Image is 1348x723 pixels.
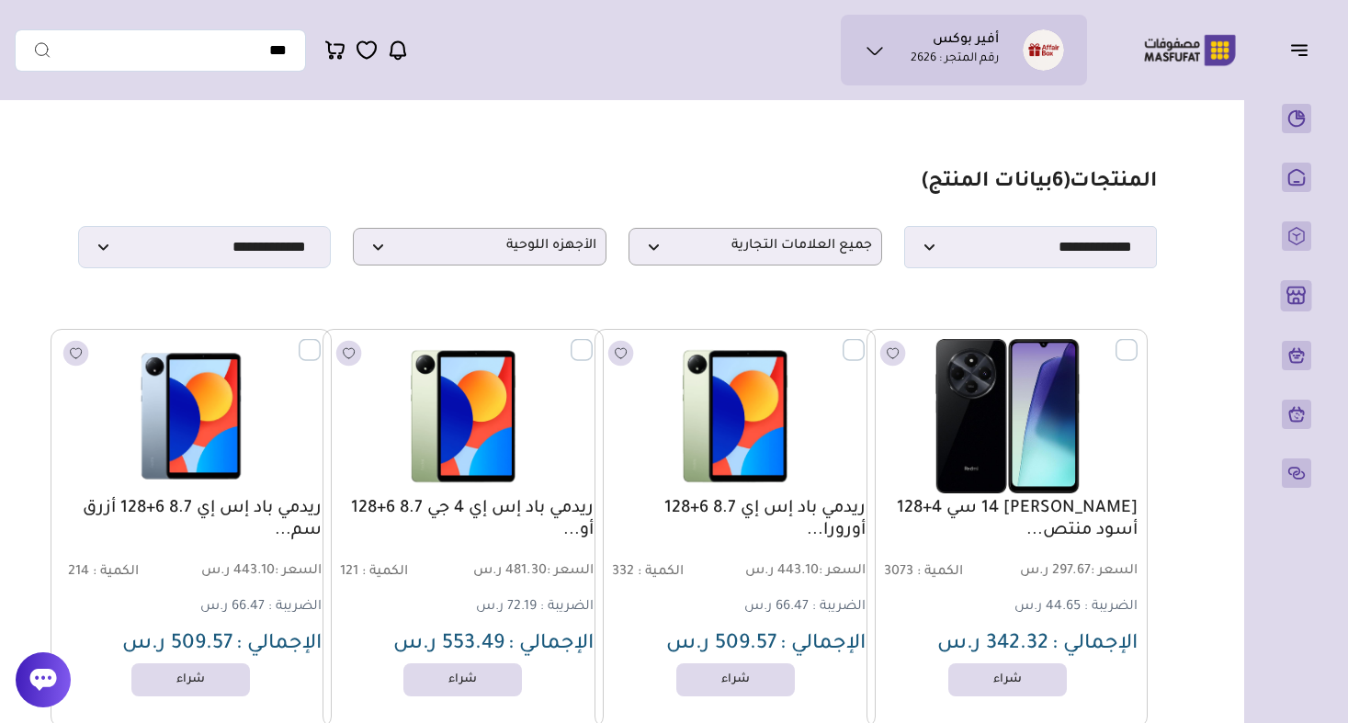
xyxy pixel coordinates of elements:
span: السعر : [1091,564,1138,579]
span: الإجمالي : [780,634,866,656]
span: السعر : [547,564,594,579]
a: [PERSON_NAME] 14 سي 4+128 أسود منتص... [877,498,1138,542]
span: 44.65 ر.س [1014,600,1081,615]
a: ريدمي باد إس إي 4 جي 8.7 6+128 أو... [333,498,594,542]
a: شراء [948,663,1067,696]
span: 297.67 ر.س [1009,563,1138,581]
span: 72.19 ر.س [476,600,537,615]
span: الإجمالي : [508,634,594,656]
span: 342.32 ر.س [937,634,1048,656]
span: الضريبة : [268,600,322,615]
p: الأجهزه اللوحية [353,228,606,265]
h1: المنتجات [922,170,1157,197]
img: 2025-10-05-68e2a1191fe48.png [878,339,1137,493]
a: ريدمي باد إس إي 8.7 6+128 أورورا... [605,498,866,542]
img: ماجد العنزي [1023,29,1064,71]
a: شراء [131,663,250,696]
span: 481.30 ر.س [465,563,594,581]
span: السعر : [275,564,322,579]
span: الإجمالي : [1052,634,1138,656]
span: 3073 [884,565,913,580]
span: 66.47 ر.س [744,600,809,615]
span: الكمية : [917,565,963,580]
a: شراء [403,663,522,696]
span: جميع العلامات التجارية [639,238,872,255]
span: السعر : [819,564,866,579]
span: الكمية : [362,565,408,580]
span: 214 [68,565,89,580]
p: جميع العلامات التجارية [629,228,882,265]
span: 6 [1052,172,1063,194]
span: الكمية : [93,565,139,580]
span: الإجمالي : [236,634,322,656]
span: 121 [340,565,358,580]
span: الضريبة : [1084,600,1138,615]
img: 20250909142956283563.png [62,339,321,493]
span: 443.10 ر.س [193,563,322,581]
span: 553.49 ر.س [393,634,504,656]
span: 509.57 ر.س [122,634,232,656]
span: 509.57 ر.س [666,634,776,656]
img: Logo [1131,32,1249,68]
span: 443.10 ر.س [737,563,866,581]
span: الضريبة : [812,600,866,615]
span: الضريبة : [540,600,594,615]
a: شراء [676,663,795,696]
img: 20250909143011113923.png [606,339,865,493]
span: 66.47 ر.س [200,600,265,615]
span: 332 [612,565,634,580]
img: 2025-10-06-68e3ed989a051.png [334,339,593,493]
h1: أفير بوكس [933,32,999,51]
p: رقم المتجر : 2626 [911,51,999,69]
a: ريدمي باد إس إي 8.7 6+128 أزرق سم... [61,498,322,542]
span: الأجهزه اللوحية [363,238,596,255]
span: ( بيانات المنتج) [922,172,1070,194]
span: الكمية : [638,565,684,580]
